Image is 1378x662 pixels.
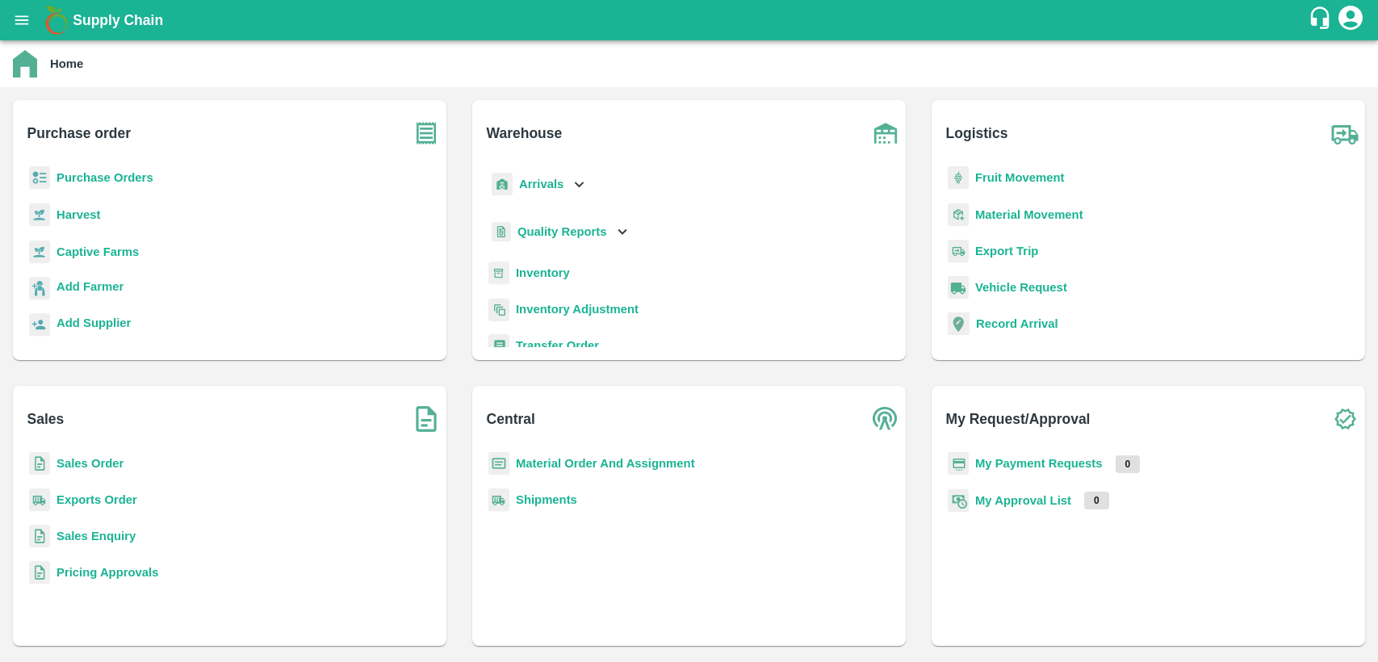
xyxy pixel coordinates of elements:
img: qualityReport [492,222,511,242]
a: Material Order And Assignment [516,457,695,470]
img: payment [948,452,969,476]
img: approval [948,488,969,513]
img: shipments [488,488,509,512]
p: 0 [1084,492,1109,509]
div: Quality Reports [488,216,631,249]
img: soSales [406,399,446,439]
img: sales [29,525,50,548]
a: Purchase Orders [57,171,153,184]
img: supplier [29,313,50,337]
b: Central [487,408,535,430]
img: farmer [29,277,50,300]
a: Add Supplier [57,314,131,336]
p: 0 [1116,455,1141,473]
img: warehouse [865,113,906,153]
b: Supply Chain [73,12,163,28]
img: fruit [948,166,969,190]
img: harvest [29,240,50,264]
img: shipments [29,488,50,512]
b: Add Supplier [57,316,131,329]
a: Export Trip [975,245,1038,258]
a: My Approval List [975,494,1071,507]
img: sales [29,561,50,584]
a: Inventory Adjustment [516,303,639,316]
a: Fruit Movement [975,171,1065,184]
b: Home [50,57,83,70]
b: Purchase order [27,122,131,145]
a: Supply Chain [73,9,1308,31]
a: Material Movement [975,208,1083,221]
img: sales [29,452,50,476]
img: whArrival [492,173,513,196]
a: Pricing Approvals [57,566,158,579]
img: reciept [29,166,50,190]
a: Vehicle Request [975,281,1067,294]
button: open drawer [3,2,40,39]
b: Add Farmer [57,280,124,293]
a: My Payment Requests [975,457,1103,470]
b: Arrivals [519,178,563,191]
a: Exports Order [57,493,137,506]
a: Sales Order [57,457,124,470]
a: Captive Farms [57,245,139,258]
img: whTransfer [488,334,509,358]
img: whInventory [488,262,509,285]
img: centralMaterial [488,452,509,476]
img: truck [1325,113,1365,153]
img: vehicle [948,276,969,300]
img: material [948,203,969,227]
a: Record Arrival [976,317,1058,330]
a: Inventory [516,266,570,279]
img: home [13,50,37,78]
img: inventory [488,298,509,321]
a: Harvest [57,208,100,221]
b: Sales [27,408,65,430]
img: harvest [29,203,50,227]
img: delivery [948,240,969,263]
img: check [1325,399,1365,439]
img: purchase [406,113,446,153]
div: customer-support [1308,6,1336,35]
a: Add Farmer [57,278,124,300]
a: Transfer Order [516,339,599,352]
b: My Request/Approval [946,408,1091,430]
b: Logistics [946,122,1008,145]
img: recordArrival [948,312,970,335]
div: account of current user [1336,3,1365,37]
img: logo [40,4,73,36]
b: Quality Reports [517,225,607,238]
b: Warehouse [487,122,563,145]
div: Arrivals [488,166,588,203]
img: central [865,399,906,439]
a: Sales Enquiry [57,530,136,543]
a: Shipments [516,493,577,506]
